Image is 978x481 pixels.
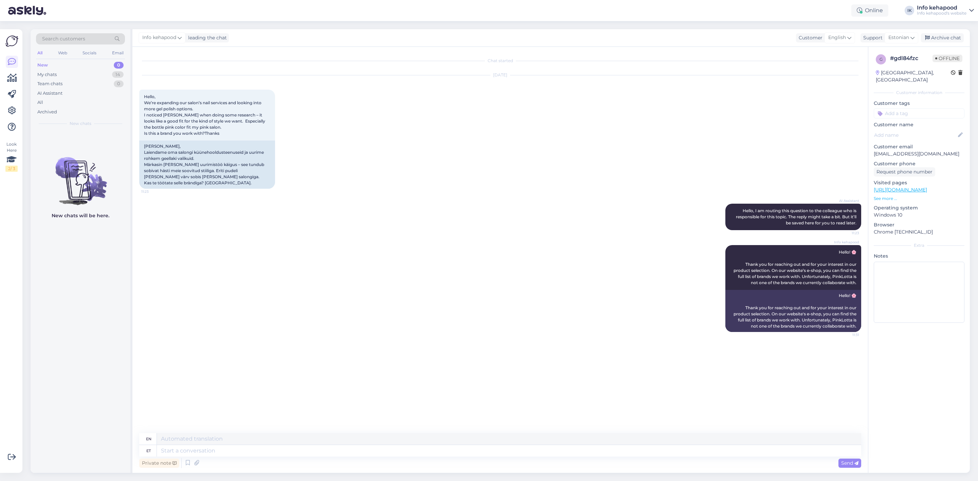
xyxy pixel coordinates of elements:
[921,33,964,42] div: Archive chat
[31,145,130,206] img: No chats
[874,131,957,139] input: Add name
[876,69,951,84] div: [GEOGRAPHIC_DATA], [GEOGRAPHIC_DATA]
[917,5,966,11] div: Info kehapood
[874,160,964,167] p: Customer phone
[874,242,964,248] div: Extra
[114,80,124,87] div: 0
[874,150,964,158] p: [EMAIL_ADDRESS][DOMAIN_NAME]
[139,141,275,189] div: [PERSON_NAME], Laiendame oma salongi küünehooldusteenuseid ja uurime rohkem geellaki valikuid. Mä...
[874,187,927,193] a: [URL][DOMAIN_NAME]
[736,208,857,225] span: Hello, I am routing this question to the colleague who is responsible for this topic. The reply m...
[139,459,179,468] div: Private note
[52,212,109,219] p: New chats will be here.
[917,5,974,16] a: Info kehapoodInfo kehapood's website
[5,141,18,172] div: Look Here
[37,109,57,115] div: Archived
[874,196,964,202] p: See more ...
[917,11,966,16] div: Info kehapood's website
[841,460,858,466] span: Send
[81,49,98,57] div: Socials
[37,99,43,106] div: All
[874,179,964,186] p: Visited pages
[5,35,18,48] img: Askly Logo
[834,198,859,203] span: AI Assistant
[36,49,44,57] div: All
[42,35,85,42] span: Search customers
[142,34,176,41] span: Info kehapood
[874,228,964,236] p: Chrome [TECHNICAL_ID]
[874,121,964,128] p: Customer name
[932,55,962,62] span: Offline
[111,49,125,57] div: Email
[834,230,859,236] span: 11:23
[874,167,935,177] div: Request phone number
[146,445,151,457] div: et
[139,58,861,64] div: Chat started
[139,72,861,78] div: [DATE]
[874,108,964,118] input: Add a tag
[834,240,859,245] span: Info kehapood
[141,189,167,194] span: 11:23
[57,49,69,57] div: Web
[874,90,964,96] div: Customer information
[112,71,124,78] div: 14
[874,143,964,150] p: Customer email
[874,100,964,107] p: Customer tags
[37,62,48,69] div: New
[144,94,266,136] span: Hello, We’re expanding our salon’s nail services and looking into more gel polish options. I noti...
[861,34,883,41] div: Support
[888,34,909,41] span: Estonian
[114,62,124,69] div: 0
[874,204,964,211] p: Operating system
[874,211,964,219] p: Windows 10
[725,290,861,332] div: Hello! 🌸 Thank you for reaching out and for your interest in our product selection. On our websit...
[834,332,859,337] span: 11:31
[874,221,964,228] p: Browser
[796,34,822,41] div: Customer
[70,121,91,127] span: New chats
[828,34,846,41] span: English
[5,166,18,172] div: 2 / 3
[185,34,227,41] div: leading the chat
[905,6,914,15] div: IK
[880,57,883,62] span: g
[851,4,888,17] div: Online
[37,80,62,87] div: Team chats
[890,54,932,62] div: # gdl84fzc
[874,253,964,260] p: Notes
[37,71,57,78] div: My chats
[37,90,62,97] div: AI Assistant
[146,433,151,445] div: en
